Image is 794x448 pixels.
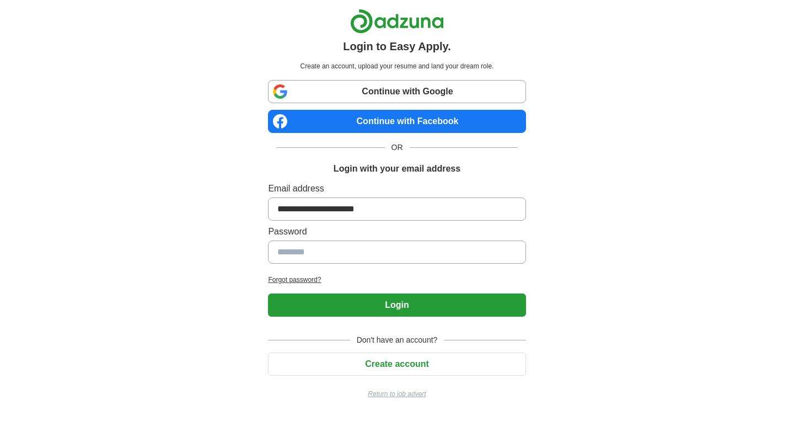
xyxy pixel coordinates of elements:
h1: Login with your email address [334,162,460,175]
label: Email address [268,182,525,195]
p: Create an account, upload your resume and land your dream role. [270,61,523,71]
span: Don't have an account? [350,334,444,346]
button: Login [268,294,525,317]
a: Continue with Facebook [268,110,525,133]
a: Forgot password? [268,275,525,285]
h1: Login to Easy Apply. [343,38,451,55]
img: Adzuna logo [350,9,444,34]
label: Password [268,225,525,238]
a: Create account [268,359,525,369]
a: Continue with Google [268,80,525,103]
button: Create account [268,353,525,376]
span: OR [385,142,410,153]
a: Return to job advert [268,389,525,399]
